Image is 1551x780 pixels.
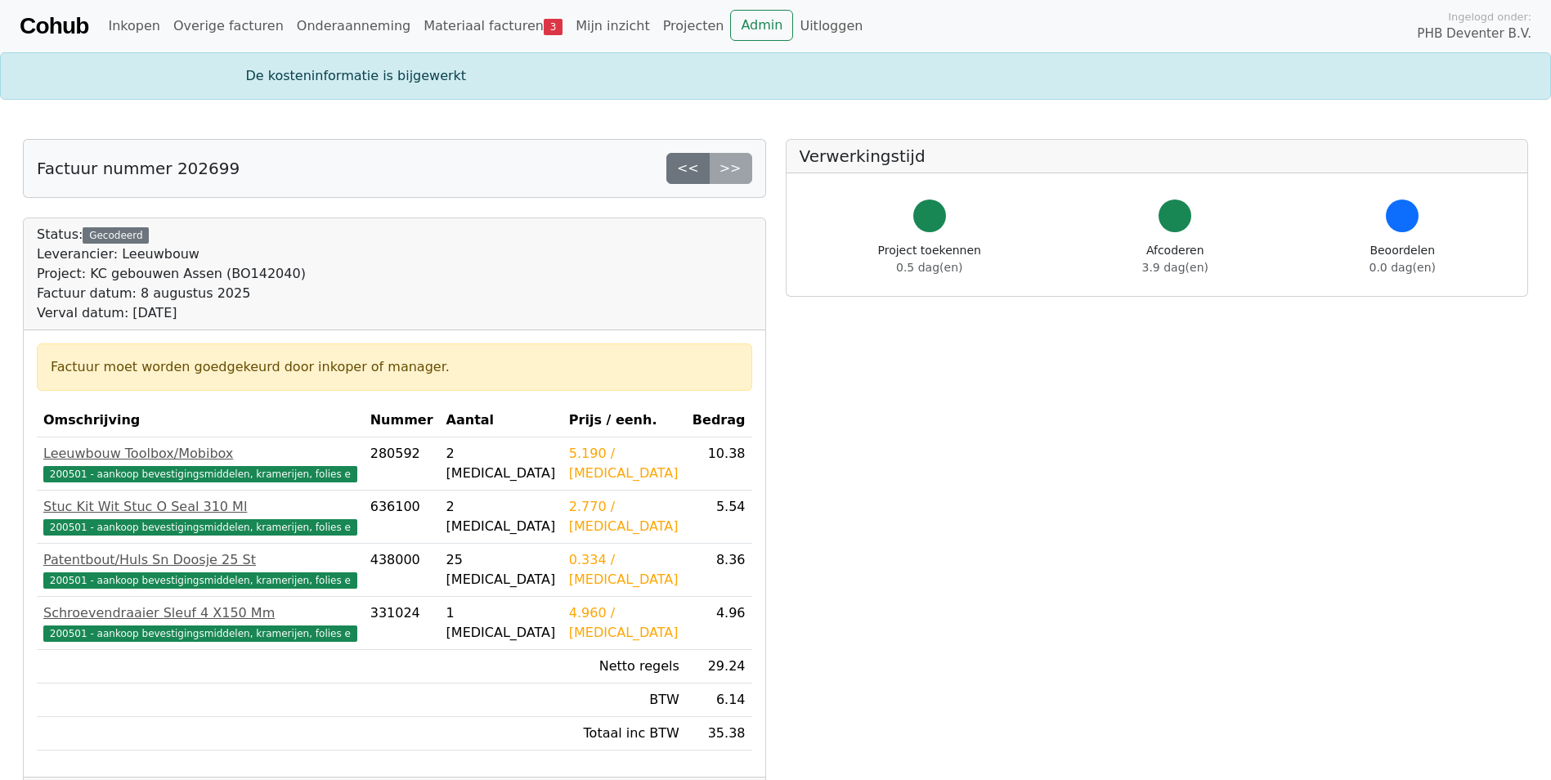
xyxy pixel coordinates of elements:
[51,357,738,377] div: Factuur moet worden goedgekeurd door inkoper of manager.
[43,603,357,623] div: Schroevendraaier Sleuf 4 X150 Mm
[43,444,357,483] a: Leeuwbouw Toolbox/Mobibox200501 - aankoop bevestigingsmiddelen, kramerijen, folies e
[43,497,357,517] div: Stuc Kit Wit Stuc O Seal 310 Ml
[37,244,306,264] div: Leverancier: Leeuwbouw
[43,466,357,482] span: 200501 - aankoop bevestigingsmiddelen, kramerijen, folies e
[569,550,679,589] div: 0.334 / [MEDICAL_DATA]
[43,550,357,589] a: Patentbout/Huls Sn Doosje 25 St200501 - aankoop bevestigingsmiddelen, kramerijen, folies e
[43,603,357,643] a: Schroevendraaier Sleuf 4 X150 Mm200501 - aankoop bevestigingsmiddelen, kramerijen, folies e
[364,437,440,491] td: 280592
[686,717,752,751] td: 35.38
[37,404,364,437] th: Omschrijving
[446,550,556,589] div: 25 [MEDICAL_DATA]
[446,444,556,483] div: 2 [MEDICAL_DATA]
[43,625,357,642] span: 200501 - aankoop bevestigingsmiddelen, kramerijen, folies e
[446,603,556,643] div: 1 [MEDICAL_DATA]
[800,146,1515,166] h5: Verwerkingstijd
[43,550,357,570] div: Patentbout/Huls Sn Doosje 25 St
[37,284,306,303] div: Factuur datum: 8 augustus 2025
[563,684,686,717] td: BTW
[43,572,357,589] span: 200501 - aankoop bevestigingsmiddelen, kramerijen, folies e
[101,10,166,43] a: Inkopen
[686,597,752,650] td: 4.96
[563,404,686,437] th: Prijs / eenh.
[686,404,752,437] th: Bedrag
[364,491,440,544] td: 636100
[1142,261,1208,274] span: 3.9 dag(en)
[43,519,357,536] span: 200501 - aankoop bevestigingsmiddelen, kramerijen, folies e
[569,10,657,43] a: Mijn inzicht
[569,497,679,536] div: 2.770 / [MEDICAL_DATA]
[37,264,306,284] div: Project: KC gebouwen Assen (BO142040)
[20,7,88,46] a: Cohub
[563,717,686,751] td: Totaal inc BTW
[43,444,357,464] div: Leeuwbouw Toolbox/Mobibox
[563,650,686,684] td: Netto regels
[440,404,563,437] th: Aantal
[544,19,563,35] span: 3
[686,491,752,544] td: 5.54
[364,544,440,597] td: 438000
[37,303,306,323] div: Verval datum: [DATE]
[569,444,679,483] div: 5.190 / [MEDICAL_DATA]
[686,684,752,717] td: 6.14
[37,225,306,323] div: Status:
[43,497,357,536] a: Stuc Kit Wit Stuc O Seal 310 Ml200501 - aankoop bevestigingsmiddelen, kramerijen, folies e
[569,603,679,643] div: 4.960 / [MEDICAL_DATA]
[657,10,731,43] a: Projecten
[364,404,440,437] th: Nummer
[417,10,569,43] a: Materiaal facturen3
[1369,242,1436,276] div: Beoordelen
[37,159,240,178] h5: Factuur nummer 202699
[290,10,417,43] a: Onderaanneming
[1142,242,1208,276] div: Afcoderen
[1369,261,1436,274] span: 0.0 dag(en)
[686,650,752,684] td: 29.24
[167,10,290,43] a: Overige facturen
[666,153,710,184] a: <<
[236,66,1316,86] div: De kosteninformatie is bijgewerkt
[1417,25,1531,43] span: PHB Deventer B.V.
[878,242,981,276] div: Project toekennen
[446,497,556,536] div: 2 [MEDICAL_DATA]
[896,261,962,274] span: 0.5 dag(en)
[83,227,149,244] div: Gecodeerd
[364,597,440,650] td: 331024
[730,10,793,41] a: Admin
[793,10,869,43] a: Uitloggen
[686,544,752,597] td: 8.36
[686,437,752,491] td: 10.38
[1448,9,1531,25] span: Ingelogd onder:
